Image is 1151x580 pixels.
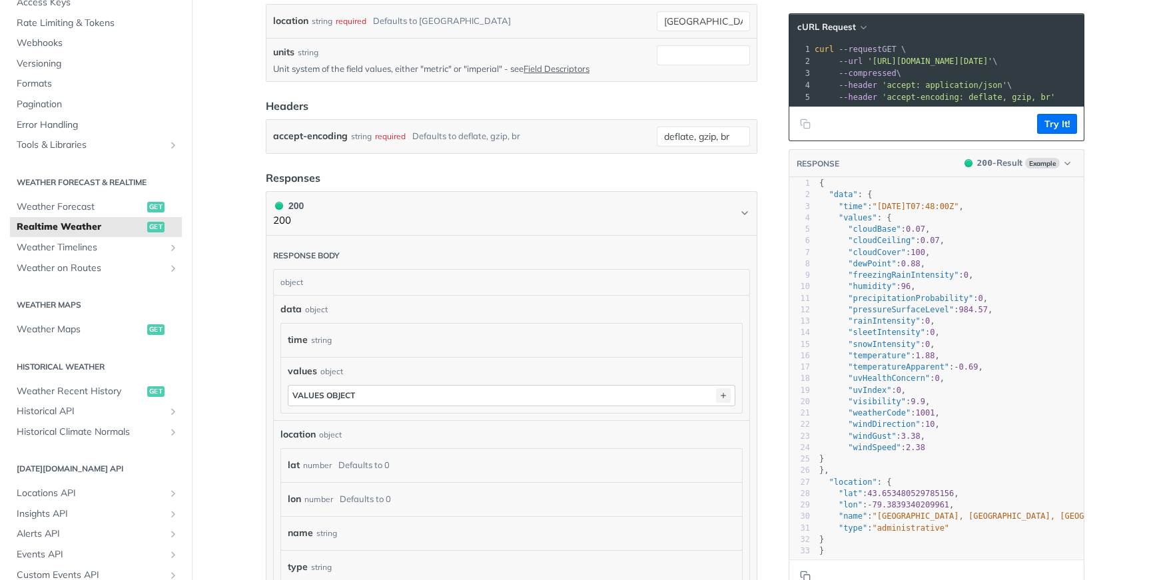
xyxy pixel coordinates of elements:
span: : , [819,374,945,383]
h2: Weather Maps [10,299,182,311]
span: : { [819,190,873,199]
button: Show subpages for Events API [168,549,179,560]
div: 3 [789,201,810,212]
div: 32 [789,534,810,545]
div: 14 [789,327,810,338]
div: 10 [789,281,810,292]
svg: Chevron [739,208,750,218]
span: 79.3839340209961 [873,500,950,509]
span: : { [819,213,891,222]
a: Weather Recent Historyget [10,382,182,402]
span: : , [819,259,925,268]
div: string [316,523,337,543]
span: } [819,454,824,463]
span: 43.653480529785156 [867,489,954,498]
a: Webhooks [10,33,182,53]
a: Alerts APIShow subpages for Alerts API [10,524,182,544]
span: Webhooks [17,37,179,50]
div: Responses [266,170,320,186]
span: "uvIndex" [848,386,891,395]
label: accept-encoding [273,127,348,146]
div: 24 [789,442,810,453]
span: "windGust" [848,432,896,441]
div: 19 [789,385,810,396]
div: 9 [789,270,810,281]
span: get [147,222,165,232]
span: --header [839,81,877,90]
span: location [280,428,316,441]
a: Weather Mapsget [10,320,182,340]
span: Insights API [17,507,165,521]
span: get [147,386,165,397]
span: Versioning [17,57,179,71]
span: 0.07 [921,236,940,245]
span: : [819,443,925,452]
div: Defaults to [GEOGRAPHIC_DATA] [373,11,511,31]
span: 'accept: application/json' [882,81,1007,90]
span: Weather Recent History [17,385,144,398]
div: Defaults to deflate, gzip, br [412,127,520,146]
span: "location" [829,477,877,487]
div: 29 [789,499,810,511]
div: string [351,127,372,146]
div: 15 [789,339,810,350]
span: Weather Forecast [17,200,144,214]
span: Weather on Routes [17,262,165,275]
button: Show subpages for Insights API [168,509,179,519]
span: : , [819,328,940,337]
div: 26 [789,465,810,476]
div: 13 [789,316,810,327]
div: 33 [789,545,810,557]
span: 0 [897,386,901,395]
a: Tools & LibrariesShow subpages for Tools & Libraries [10,135,182,155]
label: type [288,557,308,577]
span: "temperature" [848,351,911,360]
span: Realtime Weather [17,220,144,234]
h2: Historical Weather [10,361,182,373]
span: values [288,364,317,378]
span: 0 [978,294,982,303]
label: time [288,330,308,350]
span: "windDirection" [848,420,920,429]
label: location [273,11,308,31]
div: Defaults to 0 [338,455,390,475]
div: object [320,366,343,378]
label: units [273,45,294,59]
button: Try It! [1037,114,1077,134]
span: } [819,535,824,544]
span: : , [819,202,964,211]
span: : , [819,432,925,441]
h2: Weather Forecast & realtime [10,176,182,188]
span: "data" [829,190,857,199]
span: : , [819,340,935,349]
div: number [304,489,333,509]
span: 984.57 [959,305,988,314]
span: Formats [17,77,179,91]
span: : , [819,420,940,429]
div: 22 [789,419,810,430]
span: 2.38 [906,443,925,452]
span: "uvHealthConcern" [848,374,930,383]
div: - Result [977,156,1022,170]
span: --request [839,45,882,54]
span: curl [815,45,834,54]
span: : , [819,408,940,418]
div: 25 [789,453,810,465]
a: Formats [10,74,182,94]
div: 23 [789,431,810,442]
span: Error Handling [17,119,179,132]
div: 27 [789,477,810,488]
span: "lat" [839,489,863,498]
label: name [288,523,313,543]
span: : , [819,316,935,326]
p: 200 [273,213,304,228]
span: get [147,324,165,335]
div: 2 [789,189,810,200]
span: "values" [839,213,877,222]
span: "cloudCover" [848,248,906,257]
a: Locations APIShow subpages for Locations API [10,483,182,503]
div: 7 [789,247,810,258]
div: 20 [789,396,810,408]
span: } [819,546,824,555]
a: Weather Forecastget [10,197,182,217]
